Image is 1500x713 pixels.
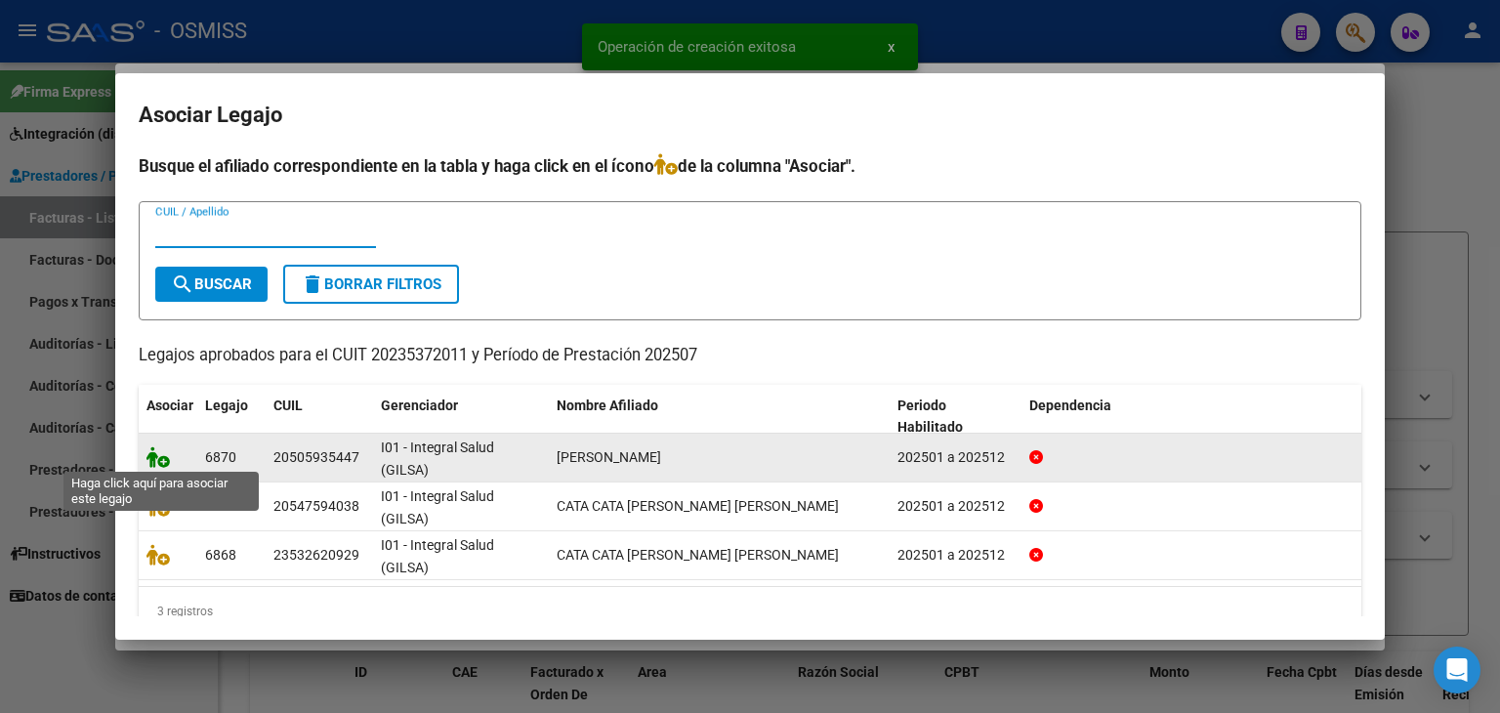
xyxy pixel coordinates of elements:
span: CUIL [273,398,303,413]
h2: Asociar Legajo [139,97,1361,134]
span: 6868 [205,547,236,563]
div: 20505935447 [273,446,359,469]
span: CATA CATA VILLAGRA ALEX IAN [557,547,839,563]
mat-icon: delete [301,273,324,296]
span: I01 - Integral Salud (GILSA) [381,440,494,478]
span: Nombre Afiliado [557,398,658,413]
div: 202501 a 202512 [897,446,1014,469]
mat-icon: search [171,273,194,296]
span: Asociar [146,398,193,413]
div: 202501 a 202512 [897,495,1014,518]
div: 202501 a 202512 [897,544,1014,566]
span: I01 - Integral Salud (GILSA) [381,537,494,575]
p: Legajos aprobados para el CUIT 20235372011 y Período de Prestación 202507 [139,344,1361,368]
button: Borrar Filtros [283,265,459,304]
span: Borrar Filtros [301,275,441,293]
span: VIDELA FRANCO SEBASTIAN [557,449,661,465]
div: 23532620929 [273,544,359,566]
datatable-header-cell: Periodo Habilitado [890,385,1021,449]
div: 3 registros [139,587,1361,636]
span: I01 - Integral Salud (GILSA) [381,488,494,526]
span: Gerenciador [381,398,458,413]
h4: Busque el afiliado correspondiente en la tabla y haga click en el ícono de la columna "Asociar". [139,153,1361,179]
span: Periodo Habilitado [897,398,963,436]
span: Dependencia [1029,398,1111,413]
span: 6867 [205,498,236,514]
span: CATA CATA VILLAGRA LISANDRO MATEO [557,498,839,514]
div: Open Intercom Messenger [1434,647,1480,693]
datatable-header-cell: Asociar [139,385,197,449]
datatable-header-cell: Dependencia [1021,385,1362,449]
span: 6870 [205,449,236,465]
div: 20547594038 [273,495,359,518]
datatable-header-cell: CUIL [266,385,373,449]
datatable-header-cell: Nombre Afiliado [549,385,890,449]
datatable-header-cell: Gerenciador [373,385,549,449]
button: Buscar [155,267,268,302]
datatable-header-cell: Legajo [197,385,266,449]
span: Buscar [171,275,252,293]
span: Legajo [205,398,248,413]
